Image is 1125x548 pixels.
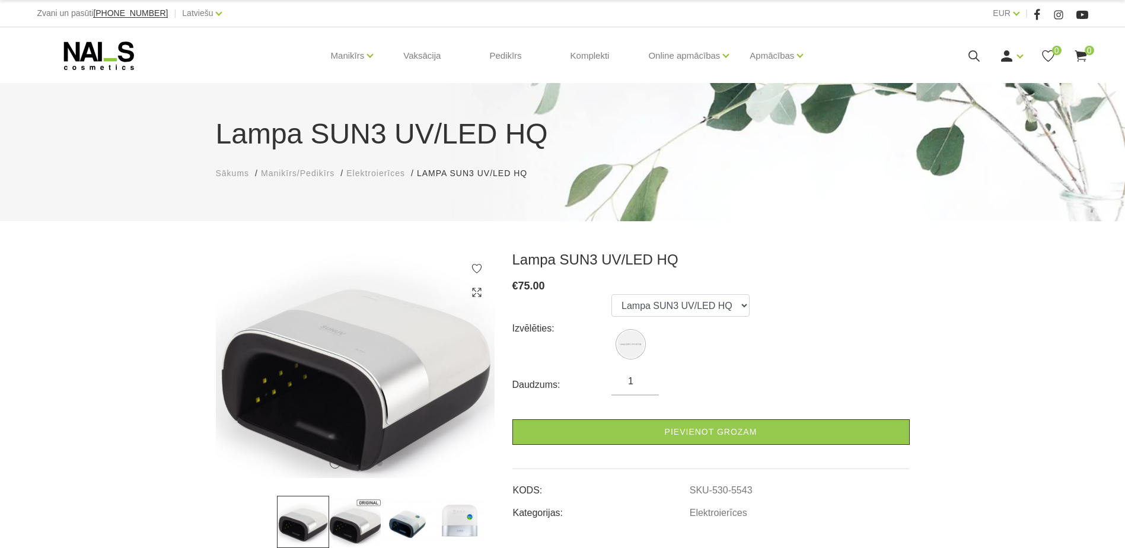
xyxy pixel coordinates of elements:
div: Izvēlēties: [512,319,612,338]
button: 1 of 4 [330,458,340,469]
td: Kategorijas: [512,498,689,520]
span: Manikīrs/Pedikīrs [261,168,334,178]
a: Latviešu [182,6,213,20]
td: KODS: [512,475,689,498]
span: 75.00 [518,280,545,292]
a: Online apmācības [648,32,720,79]
span: Sākums [216,168,250,178]
div: Zvani un pasūti [37,6,168,21]
a: 0 [1041,49,1056,63]
a: Apmācības [750,32,794,79]
a: Manikīrs [331,32,365,79]
h1: Lampa SUN3 UV/LED HQ [216,113,910,155]
span: € [512,280,518,292]
a: EUR [993,6,1011,20]
button: 4 of 4 [377,460,383,466]
a: Komplekti [561,27,619,84]
a: Pievienot grozam [512,419,910,445]
span: 0 [1052,46,1062,55]
h3: Lampa SUN3 UV/LED HQ [512,251,910,269]
a: [PHONE_NUMBER] [93,9,168,18]
a: SKU-530-5543 [690,485,753,496]
button: 3 of 4 [362,460,368,466]
a: Elektroierīces [690,508,747,518]
img: ... [277,496,329,548]
span: 0 [1085,46,1094,55]
span: [PHONE_NUMBER] [93,8,168,18]
div: Daudzums: [512,375,612,394]
img: ... [434,496,486,548]
img: ... [381,496,434,548]
a: Elektroierīces [346,167,405,180]
button: 2 of 4 [347,460,353,466]
a: 0 [1073,49,1088,63]
span: | [1025,6,1028,21]
img: ... [329,496,381,548]
a: Vaksācija [394,27,450,84]
li: Lampa SUN3 UV/LED HQ [417,167,539,180]
a: Sākums [216,167,250,180]
img: Lampa SUN3 UV/LED HQ [617,331,644,358]
a: Pedikīrs [480,27,531,84]
img: ... [216,251,495,478]
a: Manikīrs/Pedikīrs [261,167,334,180]
span: Elektroierīces [346,168,405,178]
span: | [174,6,176,21]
